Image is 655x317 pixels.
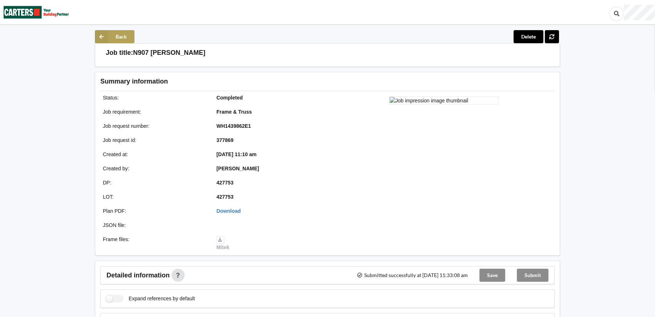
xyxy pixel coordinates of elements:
[98,122,212,130] div: Job request number :
[98,207,212,215] div: Plan PDF :
[217,95,243,101] b: Completed
[98,151,212,158] div: Created at :
[98,236,212,251] div: Frame files :
[98,137,212,144] div: Job request id :
[95,30,134,43] button: Back
[100,77,439,86] h3: Summary information
[98,193,212,200] div: LOT :
[217,137,234,143] b: 377869
[98,108,212,115] div: Job requirement :
[217,180,234,186] b: 427753
[514,30,543,43] button: Delete
[217,151,257,157] b: [DATE] 11:10 am
[357,273,468,278] span: Submitted successfully at [DATE] 11:33:08 am
[107,272,170,279] span: Detailed information
[98,179,212,186] div: DP :
[98,94,212,101] div: Status :
[624,5,655,20] div: User Profile
[217,194,234,200] b: 427753
[217,109,252,115] b: Frame & Truss
[133,49,205,57] h3: N907 [PERSON_NAME]
[389,97,498,105] img: Job impression image thumbnail
[106,295,195,302] label: Expand references by default
[4,0,69,24] img: Carters
[217,123,251,129] b: WH1439862E1
[98,222,212,229] div: JSON file :
[217,166,259,171] b: [PERSON_NAME]
[217,208,241,214] a: Download
[98,165,212,172] div: Created by :
[217,236,230,250] a: Mitek
[106,49,133,57] h3: Job title:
